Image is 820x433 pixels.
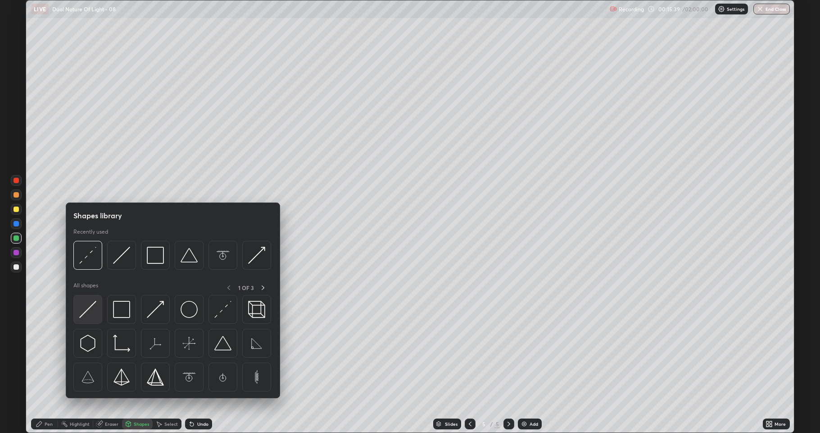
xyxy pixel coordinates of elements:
p: Settings [727,7,744,11]
img: svg+xml;charset=utf-8,%3Csvg%20xmlns%3D%22http%3A%2F%2Fwww.w3.org%2F2000%2Fsvg%22%20width%3D%2265... [248,369,265,386]
p: All shapes [73,282,98,293]
img: svg+xml;charset=utf-8,%3Csvg%20xmlns%3D%22http%3A%2F%2Fwww.w3.org%2F2000%2Fsvg%22%20width%3D%2265... [214,369,231,386]
img: svg+xml;charset=utf-8,%3Csvg%20xmlns%3D%22http%3A%2F%2Fwww.w3.org%2F2000%2Fsvg%22%20width%3D%2265... [248,335,265,352]
div: Slides [445,422,458,426]
img: end-class-cross [757,5,764,13]
img: svg+xml;charset=utf-8,%3Csvg%20xmlns%3D%22http%3A%2F%2Fwww.w3.org%2F2000%2Fsvg%22%20width%3D%2230... [113,247,130,264]
p: LIVE [34,5,46,13]
img: svg+xml;charset=utf-8,%3Csvg%20xmlns%3D%22http%3A%2F%2Fwww.w3.org%2F2000%2Fsvg%22%20width%3D%2238... [214,335,231,352]
div: / [490,421,493,427]
img: class-settings-icons [718,5,725,13]
img: svg+xml;charset=utf-8,%3Csvg%20xmlns%3D%22http%3A%2F%2Fwww.w3.org%2F2000%2Fsvg%22%20width%3D%2265... [79,369,96,386]
p: Recently used [73,228,108,235]
img: svg+xml;charset=utf-8,%3Csvg%20xmlns%3D%22http%3A%2F%2Fwww.w3.org%2F2000%2Fsvg%22%20width%3D%2230... [79,335,96,352]
img: svg+xml;charset=utf-8,%3Csvg%20xmlns%3D%22http%3A%2F%2Fwww.w3.org%2F2000%2Fsvg%22%20width%3D%2234... [147,247,164,264]
img: recording.375f2c34.svg [610,5,617,13]
div: Pen [45,422,53,426]
img: svg+xml;charset=utf-8,%3Csvg%20xmlns%3D%22http%3A%2F%2Fwww.w3.org%2F2000%2Fsvg%22%20width%3D%2233... [113,335,130,352]
img: svg+xml;charset=utf-8,%3Csvg%20xmlns%3D%22http%3A%2F%2Fwww.w3.org%2F2000%2Fsvg%22%20width%3D%2230... [79,301,96,318]
img: svg+xml;charset=utf-8,%3Csvg%20xmlns%3D%22http%3A%2F%2Fwww.w3.org%2F2000%2Fsvg%22%20width%3D%2235... [248,301,265,318]
p: Recording [619,6,644,13]
div: 5 [479,421,488,427]
img: svg+xml;charset=utf-8,%3Csvg%20xmlns%3D%22http%3A%2F%2Fwww.w3.org%2F2000%2Fsvg%22%20width%3D%2265... [181,335,198,352]
div: Select [164,422,178,426]
img: svg+xml;charset=utf-8,%3Csvg%20xmlns%3D%22http%3A%2F%2Fwww.w3.org%2F2000%2Fsvg%22%20width%3D%2234... [113,369,130,386]
img: svg+xml;charset=utf-8,%3Csvg%20xmlns%3D%22http%3A%2F%2Fwww.w3.org%2F2000%2Fsvg%22%20width%3D%2234... [113,301,130,318]
img: svg+xml;charset=utf-8,%3Csvg%20xmlns%3D%22http%3A%2F%2Fwww.w3.org%2F2000%2Fsvg%22%20width%3D%2230... [214,301,231,318]
img: add-slide-button [521,420,528,428]
button: End Class [753,4,790,14]
img: svg+xml;charset=utf-8,%3Csvg%20xmlns%3D%22http%3A%2F%2Fwww.w3.org%2F2000%2Fsvg%22%20width%3D%2230... [147,301,164,318]
div: More [775,422,786,426]
img: svg+xml;charset=utf-8,%3Csvg%20xmlns%3D%22http%3A%2F%2Fwww.w3.org%2F2000%2Fsvg%22%20width%3D%2265... [214,247,231,264]
img: svg+xml;charset=utf-8,%3Csvg%20xmlns%3D%22http%3A%2F%2Fwww.w3.org%2F2000%2Fsvg%22%20width%3D%2230... [248,247,265,264]
img: svg+xml;charset=utf-8,%3Csvg%20xmlns%3D%22http%3A%2F%2Fwww.w3.org%2F2000%2Fsvg%22%20width%3D%2265... [147,335,164,352]
div: 5 [494,420,500,428]
div: Shapes [134,422,149,426]
img: svg+xml;charset=utf-8,%3Csvg%20xmlns%3D%22http%3A%2F%2Fwww.w3.org%2F2000%2Fsvg%22%20width%3D%2238... [181,247,198,264]
img: svg+xml;charset=utf-8,%3Csvg%20xmlns%3D%22http%3A%2F%2Fwww.w3.org%2F2000%2Fsvg%22%20width%3D%2265... [181,369,198,386]
div: Undo [197,422,208,426]
img: svg+xml;charset=utf-8,%3Csvg%20xmlns%3D%22http%3A%2F%2Fwww.w3.org%2F2000%2Fsvg%22%20width%3D%2234... [147,369,164,386]
div: Add [530,422,538,426]
div: Eraser [105,422,118,426]
img: svg+xml;charset=utf-8,%3Csvg%20xmlns%3D%22http%3A%2F%2Fwww.w3.org%2F2000%2Fsvg%22%20width%3D%2236... [181,301,198,318]
h5: Shapes library [73,210,122,221]
div: Highlight [70,422,90,426]
img: svg+xml;charset=utf-8,%3Csvg%20xmlns%3D%22http%3A%2F%2Fwww.w3.org%2F2000%2Fsvg%22%20width%3D%2230... [79,247,96,264]
p: Dual Nature Of Light - 08 [52,5,116,13]
p: 1 OF 3 [238,284,254,291]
